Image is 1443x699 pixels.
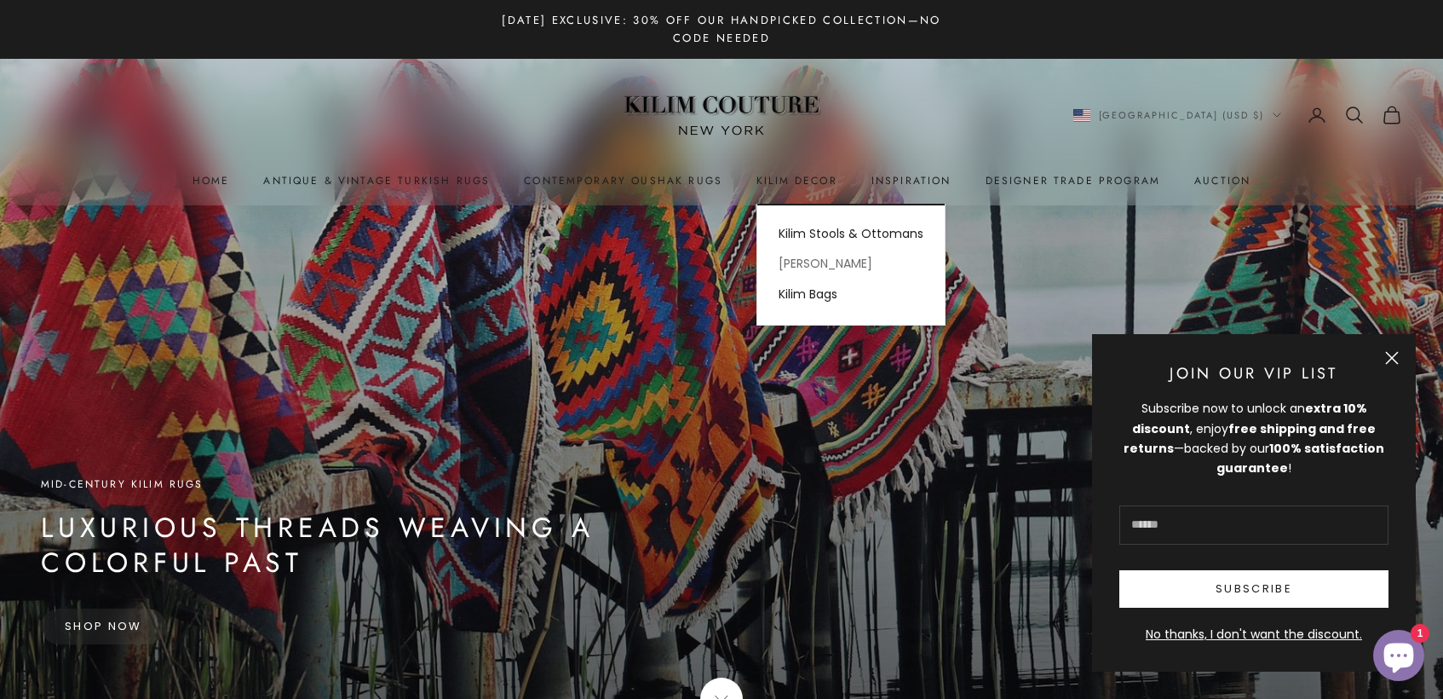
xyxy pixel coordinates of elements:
p: Mid-Century Kilim Rugs [41,476,705,493]
div: Subscribe now to unlock an , enjoy —backed by our ! [1119,399,1388,477]
a: Inspiration [871,172,951,189]
newsletter-popup: Newsletter popup [1092,334,1416,672]
button: Subscribe [1119,570,1388,608]
a: Contemporary Oushak Rugs [524,172,722,189]
a: Antique & Vintage Turkish Rugs [263,172,490,189]
a: Designer Trade Program [986,172,1161,189]
img: United States [1073,109,1090,122]
a: [PERSON_NAME] [757,249,945,279]
strong: extra 10% discount [1132,400,1367,436]
a: Shop Now [41,609,166,644]
button: No thanks, I don't want the discount. [1119,625,1388,644]
a: Kilim Stools & Ottomans [757,219,945,249]
p: [DATE] Exclusive: 30% Off Our Handpicked Collection—No Code Needed [483,11,960,48]
a: Kilim Bags [757,280,945,309]
nav: Primary navigation [41,172,1402,189]
strong: 100% satisfaction guarantee [1216,440,1384,477]
p: Join Our VIP List [1119,361,1388,386]
strong: free shipping and free returns [1124,420,1376,457]
button: Change country or currency [1073,107,1282,123]
span: [GEOGRAPHIC_DATA] (USD $) [1099,107,1265,123]
p: Luxurious Threads Weaving a Colorful Past [41,511,705,581]
summary: Kilim Decor [756,172,837,189]
a: Home [193,172,230,189]
nav: Secondary navigation [1073,105,1403,125]
a: Auction [1194,172,1250,189]
img: Logo of Kilim Couture New York [615,75,828,156]
inbox-online-store-chat: Shopify online store chat [1368,630,1429,685]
